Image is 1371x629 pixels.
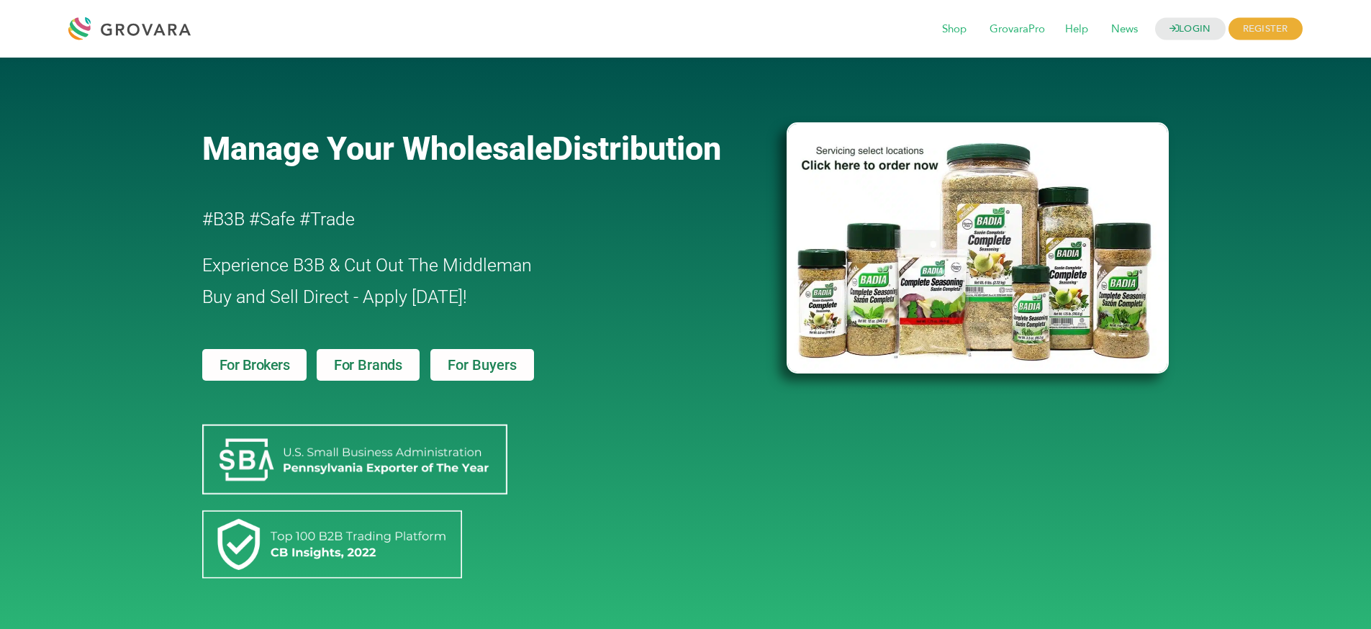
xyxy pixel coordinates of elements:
span: For Brokers [220,358,290,372]
h2: #B3B #Safe #Trade [202,204,705,235]
span: For Buyers [448,358,517,372]
span: REGISTER [1229,18,1303,40]
a: Help [1055,22,1098,37]
a: Shop [932,22,977,37]
a: For Brands [317,349,420,381]
span: Experience B3B & Cut Out The Middleman [202,255,532,276]
a: For Brokers [202,349,307,381]
span: Distribution [552,130,721,168]
a: LOGIN [1155,18,1226,40]
a: Manage Your WholesaleDistribution [202,130,764,168]
span: GrovaraPro [979,16,1055,43]
span: Buy and Sell Direct - Apply [DATE]! [202,286,467,307]
span: Manage Your Wholesale [202,130,552,168]
span: Shop [932,16,977,43]
a: News [1101,22,1148,37]
span: News [1101,16,1148,43]
span: For Brands [334,358,402,372]
a: For Buyers [430,349,534,381]
span: Help [1055,16,1098,43]
a: GrovaraPro [979,22,1055,37]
